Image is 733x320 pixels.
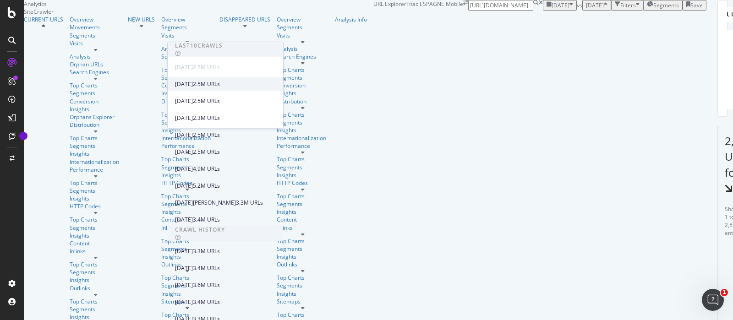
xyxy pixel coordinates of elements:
[620,1,636,9] div: Filters
[277,74,328,81] a: Segments
[70,216,121,223] a: Top Charts
[175,181,193,190] div: [DATE]
[70,98,121,105] a: Conversion
[175,130,193,139] div: [DATE]
[277,32,328,39] div: Visits
[70,113,121,121] div: Orphans Explorer
[161,142,213,150] a: Performance
[277,245,328,253] a: Segments
[175,114,193,122] div: [DATE]
[277,216,328,223] div: Content
[236,198,263,206] div: 3.3M URLs
[690,1,703,9] div: Save
[702,289,724,311] iframe: Intercom live chat
[175,264,193,272] div: [DATE]
[277,163,328,171] div: Segments
[161,216,213,223] div: Content
[161,253,213,260] div: Insights
[70,239,121,247] a: Content
[277,179,328,187] div: HTTP Codes
[193,63,220,71] div: 2.5M URLs
[277,134,326,142] a: Internationalization
[161,53,213,60] div: Search Engines
[70,224,121,232] a: Segments
[161,163,213,171] a: Segments
[193,114,220,122] div: 2.3M URLs
[161,237,213,245] div: Top Charts
[219,16,270,23] a: DISAPPEARED URLS
[161,16,213,23] div: Overview
[128,16,155,23] a: NEW URLS
[175,215,193,223] div: [DATE]
[193,247,220,255] div: 3.3M URLs
[175,97,193,105] div: [DATE]
[161,290,213,298] a: Insights
[277,111,328,119] a: Top Charts
[70,60,121,68] a: Orphan URLs
[193,264,220,272] div: 3.4M URLs
[161,98,213,105] a: Distribution
[70,276,121,284] a: Insights
[161,81,213,89] div: Conversion
[161,66,213,74] a: Top Charts
[161,23,213,31] a: Segments
[175,226,225,233] div: Crawl History
[70,179,121,187] a: Top Charts
[70,260,121,268] div: Top Charts
[70,202,121,210] div: HTTP Codes
[161,119,213,126] a: Segments
[70,305,121,313] a: Segments
[277,274,328,282] div: Top Charts
[577,1,582,9] span: vs
[552,1,569,9] span: 2025 Aug. 1st
[70,16,121,23] a: Overview
[161,298,213,305] a: Sitemaps
[161,224,213,232] div: Inlinks
[193,215,220,223] div: 3.4M URLs
[277,311,328,319] a: Top Charts
[277,200,328,208] div: Segments
[193,298,220,306] div: 3.4M URLs
[70,232,121,239] a: Insights
[277,66,328,74] a: Top Charts
[277,89,328,97] a: Insights
[70,195,121,202] a: Insights
[70,23,121,31] div: Movements
[335,16,367,23] a: Analysis Info
[161,274,213,282] a: Top Charts
[70,166,121,174] a: Performance
[70,32,121,39] div: Segments
[277,237,328,245] div: Top Charts
[277,23,328,31] a: Segments
[277,253,328,260] a: Insights
[161,155,213,163] div: Top Charts
[161,126,213,134] a: Insights
[175,63,193,71] div: [DATE]
[175,198,236,206] div: [DATE][PERSON_NAME]
[70,89,121,97] div: Segments
[277,282,328,289] a: Segments
[70,68,121,76] a: Search Engines
[70,247,121,255] a: Inlinks
[277,208,328,216] a: Insights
